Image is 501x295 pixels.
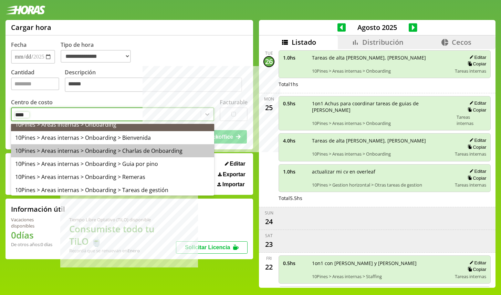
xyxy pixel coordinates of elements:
[11,69,65,94] label: Cantidad
[283,54,307,61] span: 1.0 hs
[362,38,404,47] span: Distribución
[11,183,214,197] div: 10Pines > Areas internas > Onboarding > Tareas de gestión
[467,168,486,174] button: Editar
[312,273,450,280] span: 10Pines > Areas internas > Staffing
[11,217,53,229] div: Vacaciones disponibles
[452,38,471,47] span: Cecos
[283,168,307,175] span: 1.0 hs
[312,100,452,113] span: 1on1 Achus para coordinar tareas de guias de [PERSON_NAME]
[466,144,486,150] button: Copiar
[467,260,486,266] button: Editar
[11,157,214,170] div: 10Pines > Areas internas > Onboarding > Guia por pino
[11,131,214,144] div: 10Pines > Areas internas > Onboarding > Bienvenida
[230,161,245,167] span: Editar
[455,68,486,74] span: Tareas internas
[11,170,214,183] div: 10Pines > Areas internas > Onboarding > Remeras
[223,160,248,167] button: Editar
[11,229,53,241] h1: 0 días
[467,137,486,143] button: Editar
[312,151,450,157] span: 10Pines > Areas internas > Onboarding
[467,100,486,106] button: Editar
[6,6,45,14] img: logotipo
[312,260,450,266] span: 1on1 con [PERSON_NAME] y [PERSON_NAME]
[292,38,316,47] span: Listado
[455,273,486,280] span: Tareas internas
[185,244,230,250] span: Solicitar Licencia
[69,223,176,247] h1: Consumiste todo tu TiLO 🍵
[312,120,452,126] span: 10Pines > Areas internas > Onboarding
[283,137,307,144] span: 4.0 hs
[65,69,248,94] label: Descripción
[263,56,274,67] div: 26
[61,41,136,64] label: Tipo de hora
[69,247,176,254] div: Recordá que se renuevan en
[65,77,242,92] textarea: Descripción
[312,168,450,175] span: actualizar mi cv en overleaf
[466,107,486,113] button: Copiar
[265,210,273,216] div: Sun
[346,23,409,32] span: Agosto 2025
[312,54,450,61] span: Tareas de alta [PERSON_NAME], [PERSON_NAME]
[466,61,486,67] button: Copiar
[312,182,450,188] span: 10Pines > Gestion horizontal > Otras tareas de gestion
[11,23,51,32] h1: Cargar hora
[11,118,214,131] div: 10Pines > Areas internas > Onboarding
[11,144,214,157] div: 10Pines > Areas internas > Onboarding > Charlas de Onboarding
[466,266,486,272] button: Copiar
[222,181,245,188] span: Importar
[466,175,486,181] button: Copiar
[61,50,131,63] select: Tipo de hora
[11,77,59,90] input: Cantidad
[220,98,248,106] label: Facturable
[263,102,274,113] div: 25
[11,98,53,106] label: Centro de costo
[264,96,274,102] div: Mon
[467,54,486,60] button: Editar
[176,241,248,254] button: Solicitar Licencia
[265,50,273,56] div: Tue
[266,255,272,261] div: Fri
[11,241,53,247] div: De otros años: 0 días
[279,81,491,87] div: Total 1 hs
[455,151,486,157] span: Tareas internas
[279,195,491,201] div: Total 5.5 hs
[263,239,274,250] div: 23
[457,114,487,126] span: Tareas internas
[216,171,248,178] button: Exportar
[283,100,307,107] span: 0.5 hs
[11,204,65,214] h2: Información útil
[263,216,274,227] div: 24
[11,41,27,49] label: Fecha
[127,247,140,254] b: Enero
[223,171,246,178] span: Exportar
[312,137,450,144] span: Tareas de alta [PERSON_NAME], [PERSON_NAME]
[265,233,273,239] div: Sat
[455,182,486,188] span: Tareas internas
[283,260,307,266] span: 0.5 hs
[312,68,450,74] span: 10Pines > Areas internas > Onboarding
[263,261,274,272] div: 22
[69,217,176,223] div: Tiempo Libre Optativo (TiLO) disponible
[259,49,495,287] div: scrollable content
